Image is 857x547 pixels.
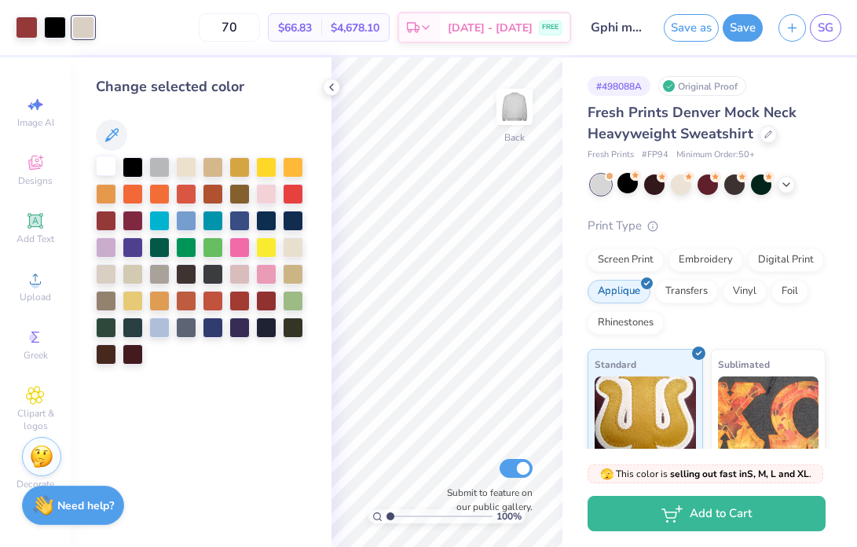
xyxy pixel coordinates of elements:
[723,280,767,303] div: Vinyl
[16,478,54,490] span: Decorate
[658,76,746,96] div: Original Proof
[588,496,826,531] button: Add to Cart
[504,130,525,145] div: Back
[448,20,533,36] span: [DATE] - [DATE]
[542,22,559,33] span: FREE
[199,13,260,42] input: – –
[718,376,819,455] img: Sublimated
[676,149,755,162] span: Minimum Order: 50 +
[600,467,811,481] span: This color is .
[278,20,312,36] span: $66.83
[331,20,379,36] span: $4,678.10
[496,509,522,523] span: 100 %
[588,149,634,162] span: Fresh Prints
[8,407,63,432] span: Clipart & logos
[642,149,668,162] span: # FP94
[20,291,51,303] span: Upload
[668,248,743,272] div: Embroidery
[588,217,826,235] div: Print Type
[771,280,808,303] div: Foil
[718,356,770,373] span: Sublimated
[588,248,664,272] div: Screen Print
[818,19,833,37] span: SG
[655,280,718,303] div: Transfers
[670,468,809,480] strong: selling out fast in S, M, L and XL
[600,467,613,482] span: 🫣
[499,91,530,123] img: Back
[588,311,664,335] div: Rhinestones
[595,376,696,455] img: Standard
[18,174,53,187] span: Designs
[748,248,824,272] div: Digital Print
[579,12,656,43] input: Untitled Design
[810,14,841,42] a: SG
[588,280,650,303] div: Applique
[723,14,763,42] button: Save
[24,349,48,362] span: Greek
[664,14,719,42] button: Save as
[588,103,797,143] span: Fresh Prints Denver Mock Neck Heavyweight Sweatshirt
[57,498,114,513] strong: Need help?
[96,76,306,97] div: Change selected color
[588,76,650,96] div: # 498088A
[17,116,54,129] span: Image AI
[16,233,54,245] span: Add Text
[595,356,636,373] span: Standard
[438,486,533,514] label: Submit to feature on our public gallery.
